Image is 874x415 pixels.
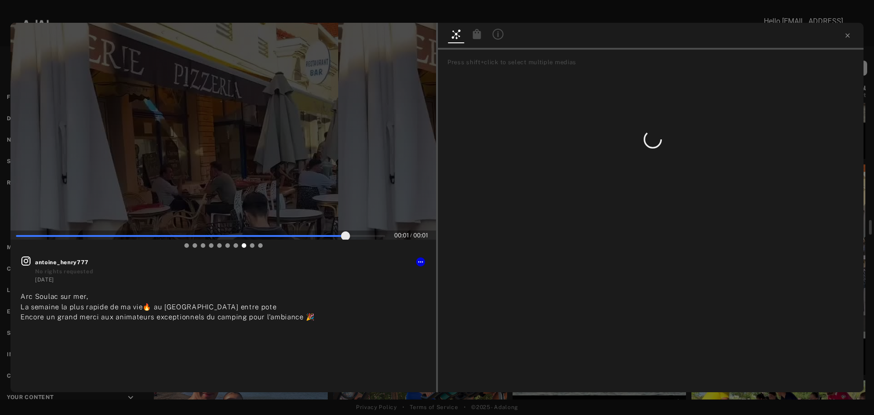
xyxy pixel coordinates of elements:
[403,232,409,239] span: 01
[828,371,874,415] iframe: Chat Widget
[410,232,412,238] span: /
[413,232,421,239] span: 00
[35,277,54,283] time: 2025-08-30T20:28:00.000Z
[394,232,401,239] span: 00
[447,58,860,67] div: Press shift+click to select multiple medias
[394,232,409,239] span: :
[35,258,426,266] span: antoine_henry777
[20,292,315,321] span: Arc Soulac sur mer, La semaine la plus rapide de ma vie🔥 au [GEOGRAPHIC_DATA] entre pote Encore u...
[422,232,428,239] span: 01
[413,232,428,239] span: :
[828,371,874,415] div: Widget de chat
[35,268,93,275] span: No rights requested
